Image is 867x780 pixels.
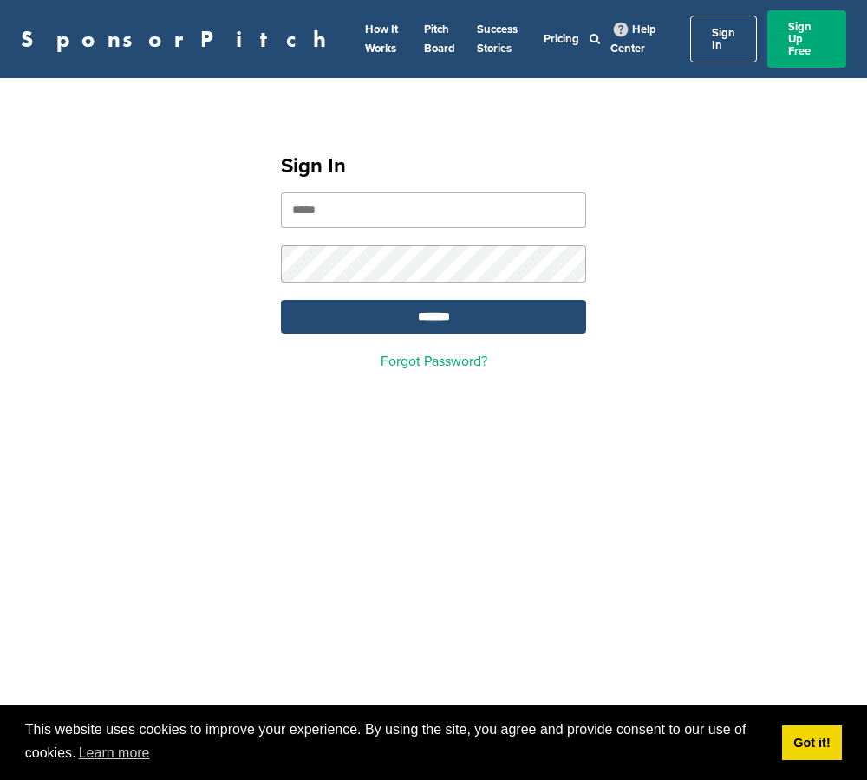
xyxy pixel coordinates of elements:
[424,23,455,55] a: Pitch Board
[281,151,586,182] h1: Sign In
[544,32,579,46] a: Pricing
[365,23,398,55] a: How It Works
[76,740,153,766] a: learn more about cookies
[690,16,757,62] a: Sign In
[21,28,337,50] a: SponsorPitch
[381,353,487,370] a: Forgot Password?
[798,711,853,766] iframe: Button to launch messaging window
[25,719,768,766] span: This website uses cookies to improve your experience. By using the site, you agree and provide co...
[767,10,846,68] a: Sign Up Free
[477,23,518,55] a: Success Stories
[610,19,656,59] a: Help Center
[782,725,842,760] a: dismiss cookie message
